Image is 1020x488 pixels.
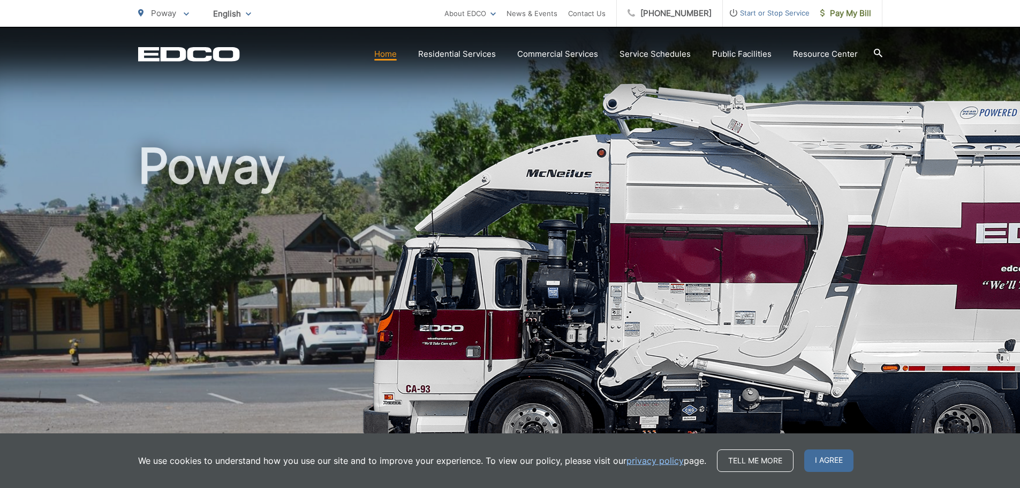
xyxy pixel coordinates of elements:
[205,4,259,23] span: English
[626,454,684,467] a: privacy policy
[568,7,606,20] a: Contact Us
[138,47,240,62] a: EDCD logo. Return to the homepage.
[138,139,882,478] h1: Poway
[517,48,598,61] a: Commercial Services
[820,7,871,20] span: Pay My Bill
[138,454,706,467] p: We use cookies to understand how you use our site and to improve your experience. To view our pol...
[804,449,853,472] span: I agree
[418,48,496,61] a: Residential Services
[619,48,691,61] a: Service Schedules
[151,8,176,18] span: Poway
[793,48,858,61] a: Resource Center
[717,449,794,472] a: Tell me more
[712,48,772,61] a: Public Facilities
[374,48,397,61] a: Home
[444,7,496,20] a: About EDCO
[507,7,557,20] a: News & Events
